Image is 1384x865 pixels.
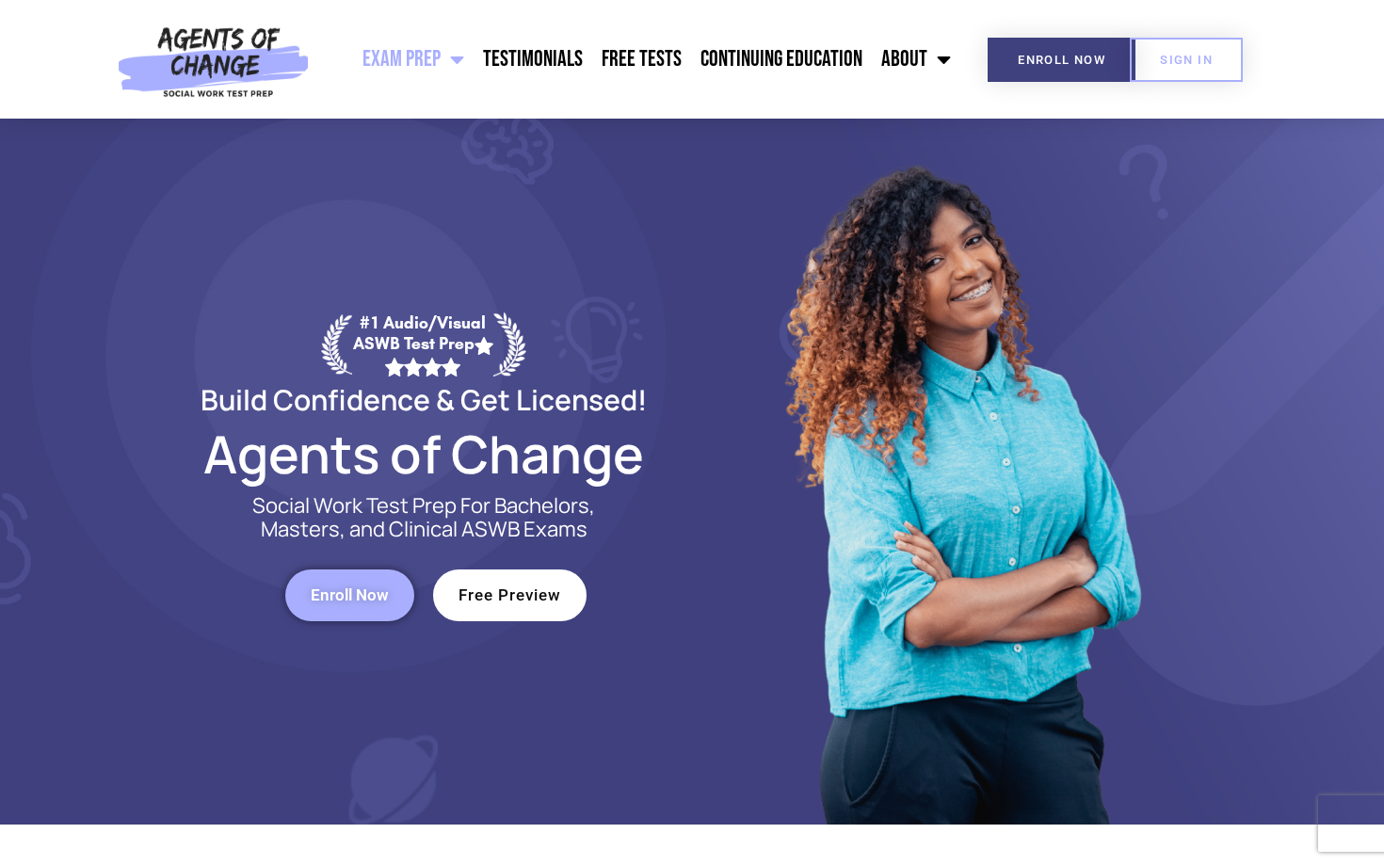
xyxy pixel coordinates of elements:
a: Exam Prep [353,36,474,83]
a: SIGN IN [1130,38,1243,82]
a: Continuing Education [691,36,872,83]
span: SIGN IN [1160,54,1213,66]
p: Social Work Test Prep For Bachelors, Masters, and Clinical ASWB Exams [231,494,617,541]
span: Free Preview [459,587,561,603]
a: Enroll Now [285,569,414,621]
a: About [872,36,960,83]
a: Enroll Now [988,38,1135,82]
img: Website Image 1 (1) [772,119,1149,825]
h2: Build Confidence & Get Licensed! [155,386,692,413]
nav: Menu [318,36,960,83]
span: Enroll Now [311,587,389,603]
a: Free Tests [592,36,691,83]
div: #1 Audio/Visual ASWB Test Prep [352,312,493,376]
a: Free Preview [433,569,587,621]
span: Enroll Now [1018,54,1105,66]
a: Testimonials [474,36,592,83]
h2: Agents of Change [155,432,692,475]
